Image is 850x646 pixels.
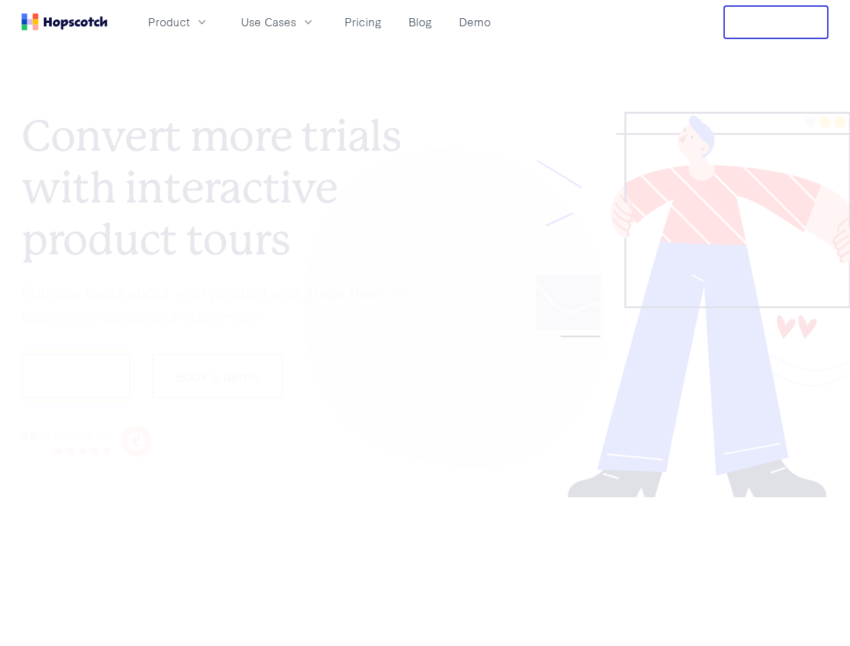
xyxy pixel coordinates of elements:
button: Free Trial [723,5,828,39]
h1: Convert more trials with interactive product tours [22,110,425,265]
button: Product [140,11,217,33]
p: Educate users about your product and guide them to becoming successful customers. [22,281,425,327]
a: Blog [403,11,437,33]
button: Use Cases [233,11,323,33]
button: Show me! [22,354,131,398]
span: Use Cases [241,13,296,30]
button: Book a demo [152,354,283,398]
span: Product [148,13,190,30]
strong: 4.8 [22,426,36,441]
a: Home [22,13,108,30]
div: / 5 stars on G2 [22,426,112,443]
a: Demo [454,11,496,33]
a: Pricing [339,11,387,33]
